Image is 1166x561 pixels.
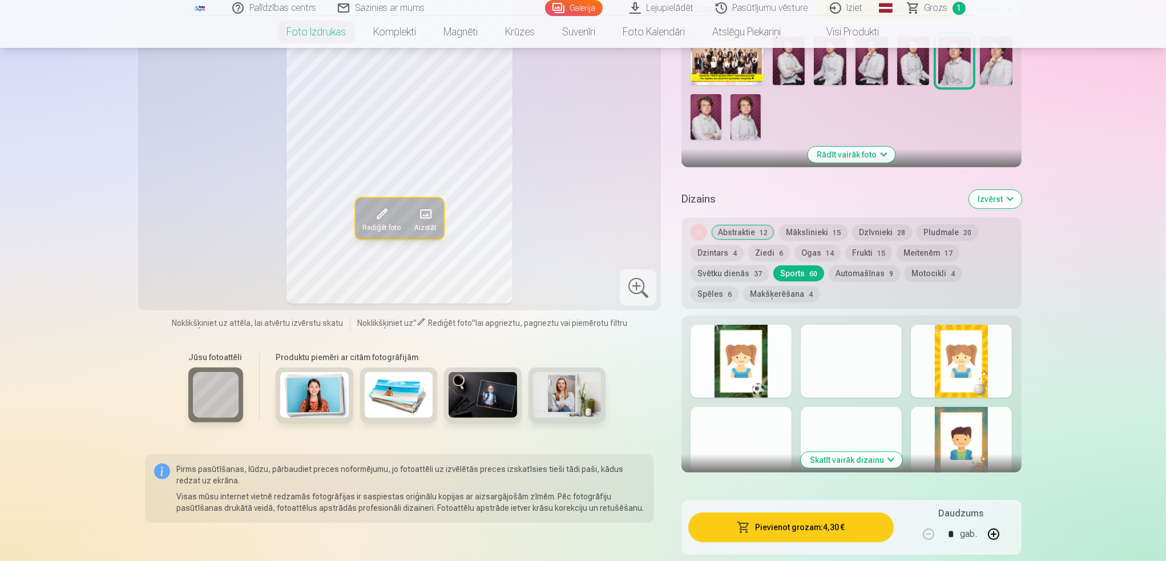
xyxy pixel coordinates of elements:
[408,198,443,239] button: Aizstāt
[688,512,893,542] button: Pievienot grozam:4,30 €
[273,16,360,48] a: Foto izdrukas
[475,318,627,328] span: lai apgrieztu, pagrieztu vai piemērotu filtru
[681,191,959,207] h5: Dizains
[773,265,824,281] button: Sports60
[829,265,900,281] button: Automašīnas9
[356,198,408,239] button: Rediģēt foto
[852,224,912,240] button: Dzīvnieki28
[963,229,971,237] span: 20
[492,16,549,48] a: Krūzes
[728,290,732,298] span: 6
[172,317,343,329] span: Noklikšķiniet uz attēla, lai atvērtu izvērstu skatu
[610,16,699,48] a: Foto kalendāri
[961,520,978,548] div: gab.
[428,318,472,328] span: Rediģēt foto
[945,249,953,257] span: 17
[549,16,610,48] a: Suvenīri
[360,16,430,48] a: Komplekti
[779,224,848,240] button: Mākslinieki15
[779,249,783,257] span: 6
[472,318,475,328] span: "
[808,147,895,163] button: Rādīt vairāk foto
[733,249,737,257] span: 4
[905,265,962,281] button: Motocikli4
[194,5,207,11] img: /fa1
[809,290,813,298] span: 4
[795,16,893,48] a: Visi produkti
[917,224,978,240] button: Pludmale20
[833,229,841,237] span: 15
[889,270,893,278] span: 9
[691,286,739,302] button: Spēles6
[711,224,774,240] button: Abstraktie12
[969,190,1022,208] button: Izvērst
[748,245,790,261] button: Ziedi6
[754,270,762,278] span: 37
[951,270,955,278] span: 4
[897,229,905,237] span: 28
[877,249,885,257] span: 15
[897,245,959,261] button: Meitenēm17
[362,223,401,232] span: Rediģēt foto
[413,318,417,328] span: "
[826,249,834,257] span: 14
[430,16,492,48] a: Magnēti
[699,16,795,48] a: Atslēgu piekariņi
[414,223,437,232] span: Aizstāt
[691,245,744,261] button: Dzintars4
[801,452,902,468] button: Skatīt vairāk dizainu
[177,491,645,514] p: Visas mūsu internet vietnē redzamās fotogrāfijas ir saspiestas oriģinālu kopijas ar aizsargājošām...
[809,270,817,278] span: 60
[845,245,892,261] button: Frukti15
[794,245,841,261] button: Ogas14
[691,265,769,281] button: Svētku dienās37
[953,2,966,15] span: 1
[760,229,768,237] span: 12
[271,352,610,363] h6: Produktu piemēri ar citām fotogrāfijām
[188,352,243,363] h6: Jūsu fotoattēli
[177,463,645,486] p: Pirms pasūtīšanas, lūdzu, pārbaudiet preces noformējumu, jo fotoattēli uz izvēlētās preces izskat...
[357,318,413,328] span: Noklikšķiniet uz
[743,286,820,302] button: Makšķerēšana4
[925,1,948,15] span: Grozs
[938,507,983,520] h5: Daudzums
